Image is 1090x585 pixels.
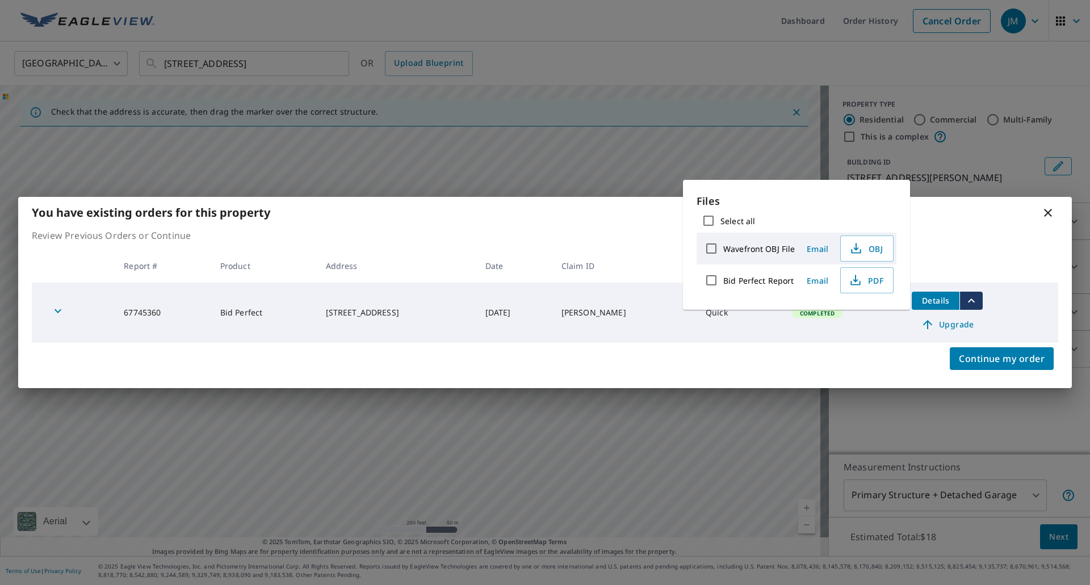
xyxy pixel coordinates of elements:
[697,283,783,343] td: Quick
[848,242,884,255] span: OBJ
[799,240,836,258] button: Email
[912,315,983,334] a: Upgrade
[32,205,270,220] b: You have existing orders for this property
[799,272,836,289] button: Email
[840,235,894,262] button: OBJ
[552,283,697,343] td: [PERSON_NAME]
[211,249,317,283] th: Product
[211,283,317,343] td: Bid Perfect
[723,243,795,254] label: Wavefront OBJ File
[959,351,1045,367] span: Continue my order
[912,292,959,310] button: detailsBtn-67745360
[326,307,467,318] div: [STREET_ADDRESS]
[317,249,476,283] th: Address
[804,243,831,254] span: Email
[919,295,953,306] span: Details
[793,309,841,317] span: Completed
[32,229,1058,242] p: Review Previous Orders or Continue
[959,292,983,310] button: filesDropdownBtn-67745360
[115,249,211,283] th: Report #
[840,267,894,293] button: PDF
[723,275,794,286] label: Bid Perfect Report
[950,347,1054,370] button: Continue my order
[720,216,755,226] label: Select all
[804,275,831,286] span: Email
[115,283,211,343] td: 67745360
[476,249,552,283] th: Date
[552,249,697,283] th: Claim ID
[919,318,976,331] span: Upgrade
[476,283,552,343] td: [DATE]
[848,273,884,287] span: PDF
[697,193,896,209] p: Files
